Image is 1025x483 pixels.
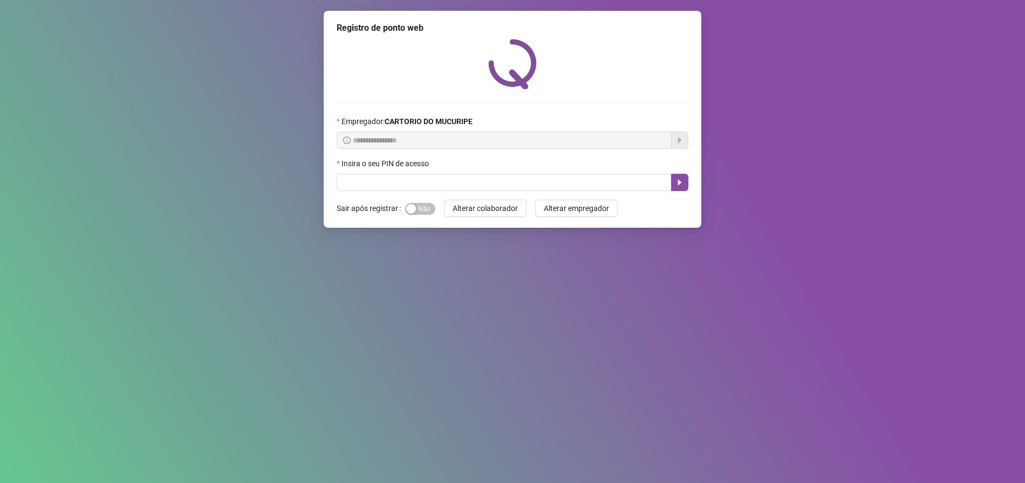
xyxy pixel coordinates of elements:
[341,115,473,127] span: Empregador :
[343,137,351,144] span: info-circle
[337,200,405,217] label: Sair após registrar
[453,202,518,214] span: Alterar colaborador
[337,22,688,35] div: Registro de ponto web
[385,117,473,126] strong: CARTORIO DO MUCURIPE
[444,200,527,217] button: Alterar colaborador
[544,202,609,214] span: Alterar empregador
[488,39,537,89] img: QRPoint
[337,158,436,169] label: Insira o seu PIN de acesso
[535,200,618,217] button: Alterar empregador
[675,178,684,187] span: caret-right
